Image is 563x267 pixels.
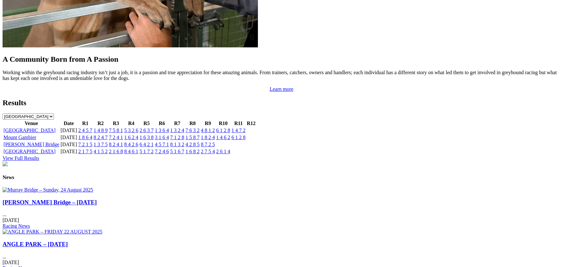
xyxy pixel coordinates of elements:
[270,86,293,92] a: Learn more
[155,142,169,147] a: 4 5 7 1
[170,120,184,127] th: R7
[170,135,184,140] a: 7 1 2 8
[78,149,92,154] a: 2 1 7 5
[3,120,60,127] th: Venue
[185,149,199,154] a: 1 6 8 2
[154,120,169,127] th: R6
[60,141,78,148] td: [DATE]
[170,149,184,154] a: 5 1 6 7
[185,142,199,147] a: 4 2 8 5
[124,149,138,154] a: 8 4 6 1
[124,142,138,147] a: 8 4 2 6
[231,120,246,127] th: R11
[3,70,560,81] p: Working within the greyhound racing industry isn’t just a job, it is a passion and true appreciat...
[94,135,108,140] a: 8 2 4 7
[3,187,93,193] img: Murray Bridge – Sunday, 24 August 2025
[109,142,123,147] a: 8 2 4 1
[139,120,154,127] th: R5
[109,149,123,154] a: 2 1 6 8
[3,98,560,107] h2: Results
[3,199,97,206] a: [PERSON_NAME] Bridge – [DATE]
[3,55,560,64] h2: A Community Born from A Passion
[155,149,169,154] a: 7 2 4 6
[216,135,230,140] a: 1 4 6 2
[3,229,102,235] img: ANGLE PARK – FRIDAY 22 AUGUST 2025
[3,241,68,247] a: ANGLE PARK – [DATE]
[78,120,93,127] th: R1
[201,142,215,147] a: 8 7 2 5
[3,161,8,166] img: chasers_homepage.jpg
[201,135,215,140] a: 1 8 2 4
[185,135,199,140] a: 1 5 8 7
[185,128,199,133] a: 7 6 3 2
[4,135,36,140] a: Mount Gambier
[124,120,139,127] th: R4
[78,128,92,133] a: 2 4 5 7
[4,149,56,154] a: [GEOGRAPHIC_DATA]
[124,128,138,133] a: 5 3 2 6
[139,149,154,154] a: 5 1 7 2
[3,199,560,229] div: ...
[139,142,154,147] a: 6 4 2 1
[94,142,108,147] a: 1 3 7 5
[201,149,215,154] a: 2 7 5 4
[3,155,39,161] a: View Full Results
[124,135,138,140] a: 1 6 2 4
[216,149,230,154] a: 2 6 1 4
[4,142,59,147] a: [PERSON_NAME] Bridge
[231,135,245,140] a: 6 1 2 8
[155,128,169,133] a: 1 3 6 4
[170,142,184,147] a: 8 1 3 2
[185,120,200,127] th: R8
[139,128,154,133] a: 2 6 3 7
[139,135,154,140] a: 1 6 3 8
[60,127,78,134] td: [DATE]
[94,149,108,154] a: 4 1 5 2
[78,142,92,147] a: 7 2 1 5
[109,135,123,140] a: 7 2 4 1
[60,120,78,127] th: Date
[3,223,30,229] a: Racing News
[93,120,108,127] th: R2
[216,128,230,133] a: 6 1 2 8
[4,128,56,133] a: [GEOGRAPHIC_DATA]
[216,120,230,127] th: R10
[3,217,19,223] span: [DATE]
[155,135,169,140] a: 3 1 6 4
[94,128,108,133] a: 1 4 8 9
[78,135,92,140] a: 1 8 6 4
[201,128,215,133] a: 4 8 1 2
[60,134,78,141] td: [DATE]
[109,128,123,133] a: 7 5 8 1
[60,148,78,155] td: [DATE]
[246,120,256,127] th: R12
[3,175,560,180] h4: News
[231,128,245,133] a: 1 4 7 2
[170,128,184,133] a: 1 3 2 4
[200,120,215,127] th: R9
[109,120,123,127] th: R3
[3,260,19,265] span: [DATE]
